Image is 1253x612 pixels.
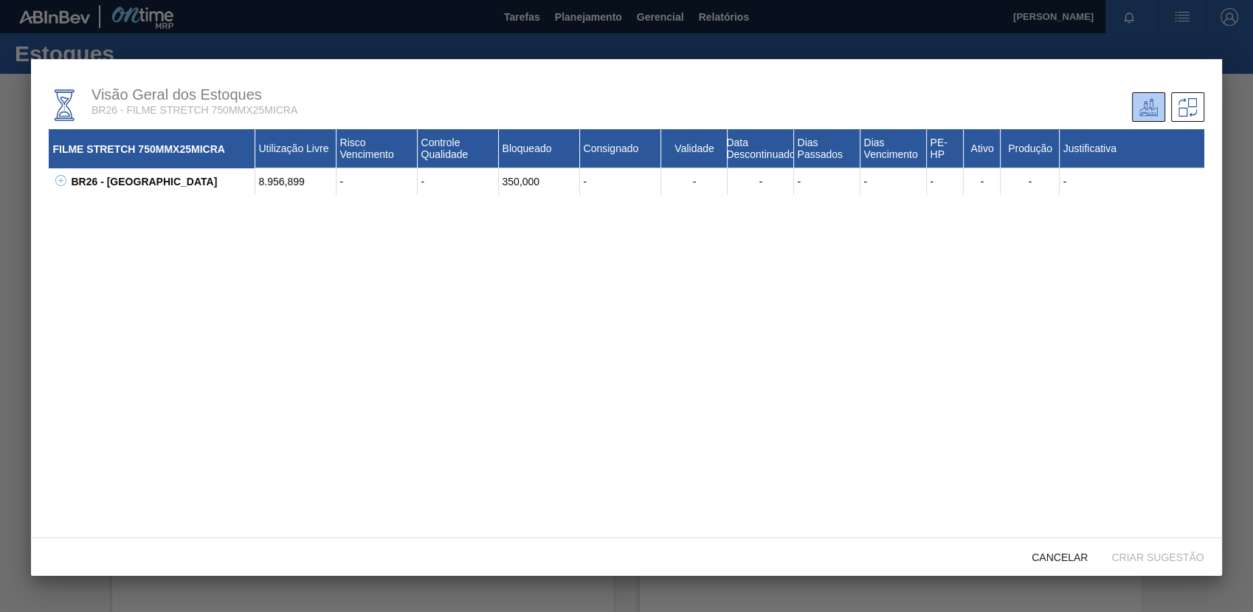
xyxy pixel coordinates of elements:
div: BR26 - [GEOGRAPHIC_DATA] [67,168,255,195]
div: PE-HP [927,129,964,168]
div: Bloqueado [499,129,580,168]
div: Risco Vencimento [336,129,418,168]
div: - [1001,168,1060,195]
div: - [1060,168,1204,195]
div: Ativo [964,129,1001,168]
div: FILME STRETCH 750MMX25MICRA [49,129,255,168]
div: - [418,168,499,195]
div: 8.956,899 [255,168,336,195]
div: Consignado [580,129,661,168]
div: Utilização Livre [255,129,336,168]
div: Dias Vencimento [860,129,927,168]
div: - [728,168,794,195]
div: Unidade Atual/ Unidades [1132,92,1165,122]
div: - [964,168,1001,195]
div: - [661,168,728,195]
div: - [927,168,964,195]
div: - [336,168,418,195]
div: - [860,168,927,195]
button: Criar sugestão [1100,543,1215,570]
div: - [794,168,860,195]
span: Criar sugestão [1100,551,1215,563]
div: 350,000 [499,168,580,195]
span: Visão Geral dos Estoques [92,86,262,103]
div: - [580,168,661,195]
div: Produção [1001,129,1060,168]
div: Data Descontinuado [728,129,794,168]
div: Sugestões de Trasferência [1171,92,1204,122]
button: Cancelar [1020,543,1100,570]
span: Cancelar [1020,551,1100,563]
div: Controle Qualidade [418,129,499,168]
div: Justificativa [1060,129,1204,168]
div: Dias Passados [794,129,860,168]
div: Validade [661,129,728,168]
span: BR26 - FILME STRETCH 750MMX25MICRA [92,104,297,116]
